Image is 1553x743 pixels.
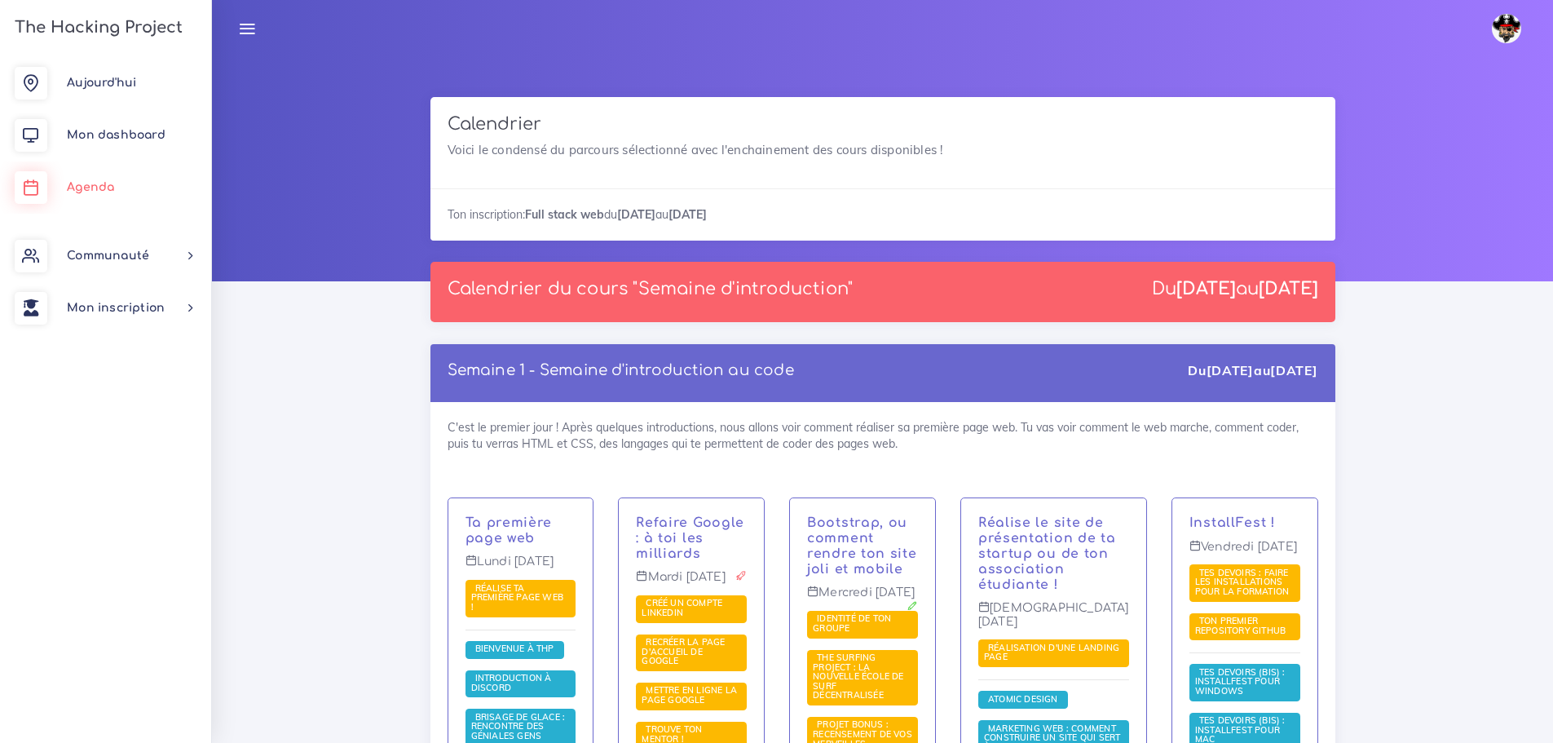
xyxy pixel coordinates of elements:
div: Ton inscription: du au [430,188,1335,240]
a: Recréer la page d'accueil de Google [642,637,725,667]
a: Tes devoirs (bis) : Installfest pour Windows [1195,667,1286,697]
a: Atomic Design [984,693,1062,705]
span: Mon inscription [67,302,165,314]
span: Introduction à Discord [471,672,552,693]
img: avatar [1492,14,1521,43]
span: Communauté [67,250,149,262]
span: Brisage de glace : rencontre des géniales gens [471,711,566,741]
strong: [DATE] [617,207,655,222]
a: Ta première page web [465,515,553,546]
div: Du au [1188,361,1317,380]
span: The Surfing Project : la nouvelle école de surf décentralisée [813,652,904,701]
p: Vendredi [DATE] [1189,540,1300,566]
a: Introduction à Discord [471,673,552,694]
a: Refaire Google : à toi les milliards [636,515,744,561]
span: Identité de ton groupe [813,613,891,634]
a: Brisage de glace : rencontre des géniales gens [471,712,566,742]
span: Mettre en ligne la page Google [642,684,737,705]
a: Réalise le site de présentation de ta startup ou de ton association étudiante ! [978,515,1116,591]
p: Mercredi [DATE] [807,586,918,612]
a: InstallFest ! [1189,515,1276,530]
a: Identité de ton groupe [813,613,891,635]
span: Ton premier repository GitHub [1195,615,1290,636]
a: Réalise ta première page web ! [471,582,564,613]
p: [DEMOGRAPHIC_DATA] [DATE] [978,601,1129,641]
a: Bienvenue à THP [471,643,558,655]
a: The Surfing Project : la nouvelle école de surf décentralisée [813,652,904,701]
strong: [DATE] [668,207,707,222]
strong: Full stack web [525,207,604,222]
div: Du au [1152,279,1318,299]
span: Réalisation d'une landing page [984,642,1119,663]
span: Mon dashboard [67,129,165,141]
p: Calendrier du cours "Semaine d'introduction" [448,279,854,299]
strong: [DATE] [1259,279,1318,299]
a: Bootstrap, ou comment rendre ton site joli et mobile [807,515,917,576]
span: Bienvenue à THP [471,643,558,654]
a: Tes devoirs : faire les installations pour la formation [1195,568,1294,598]
span: Tes devoirs : faire les installations pour la formation [1195,567,1294,597]
span: Tes devoirs (bis) : Installfest pour Windows [1195,666,1286,697]
p: Mardi [DATE] [636,570,747,596]
p: Lundi [DATE] [465,555,576,581]
a: Semaine 1 - Semaine d'introduction au code [448,362,794,378]
a: Mettre en ligne la page Google [642,685,737,706]
span: Agenda [67,181,114,193]
span: Créé un compte LinkedIn [642,597,722,618]
a: Ton premier repository GitHub [1195,616,1290,637]
a: Réalisation d'une landing page [984,643,1119,664]
span: Recréer la page d'accueil de Google [642,636,725,666]
p: Voici le condensé du parcours sélectionné avec l'enchainement des cours disponibles ! [448,140,1318,160]
a: Créé un compte LinkedIn [642,598,722,619]
h3: Calendrier [448,114,1318,135]
h3: The Hacking Project [10,19,183,37]
span: Aujourd'hui [67,77,136,89]
strong: [DATE] [1270,362,1317,378]
strong: [DATE] [1207,362,1254,378]
strong: [DATE] [1176,279,1236,299]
